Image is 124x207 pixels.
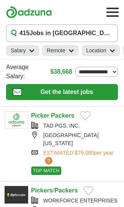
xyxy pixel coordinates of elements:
h2: Remote [47,47,65,55]
button: Get the latest jobs [6,84,118,100]
h2: Location [86,47,107,55]
div: [GEOGRAPHIC_DATA][US_STATE] [31,131,119,147]
h2: Salary [11,47,26,55]
button: Toggle main navigation menu [104,4,121,21]
a: $38,668 [50,67,72,76]
span: ? [45,157,52,165]
a: Salary [6,45,39,56]
div: Average Salary: [6,63,118,81]
span: 415 [19,29,30,38]
span: TOP MATCH [31,167,61,175]
span: $79,080 [75,150,94,156]
div: WORKFORCE ENTERPRISES [31,197,119,205]
img: Adzuna logo [6,6,52,18]
div: TAD PGS, INC. [31,122,119,130]
img: Company logo [5,186,28,204]
strong: Pickers [31,187,53,194]
a: Picker Packers [31,112,75,119]
button: 415Jobs in [GEOGRAPHIC_DATA], [GEOGRAPHIC_DATA] [6,24,118,42]
span: Get the latest jobs [22,87,111,97]
a: Pickers/Packers [31,187,78,194]
strong: Packers [54,187,78,194]
button: Add to favorite jobs [84,186,94,195]
img: Company logo [5,111,28,129]
a: Remote [42,45,79,56]
strong: Packers [51,112,74,119]
a: Location [82,45,120,56]
a: ESTIMATED:$79,080per year? [43,149,119,165]
strong: Picker [31,112,49,119]
h1: Jobs in [GEOGRAPHIC_DATA], [GEOGRAPHIC_DATA] [19,29,113,38]
button: Add to favorite jobs [80,111,90,120]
